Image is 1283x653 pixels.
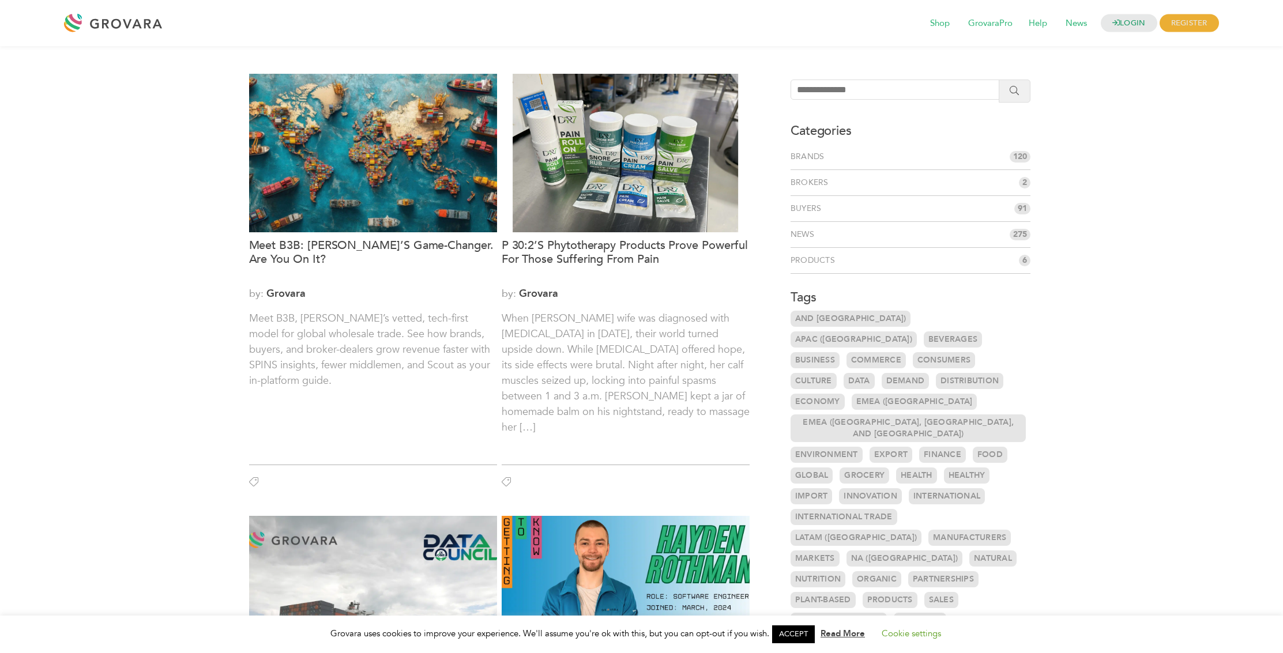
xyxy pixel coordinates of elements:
[791,509,897,525] a: International Trade
[791,488,833,504] a: Import
[969,550,1017,567] a: Natural
[1021,17,1055,30] a: Help
[249,311,497,451] p: Meet B3B, [PERSON_NAME]’s vetted, tech-first model for global wholesale trade. See how brands, bu...
[846,352,906,368] a: Commerce
[908,571,979,587] a: Partnerships
[909,488,985,504] a: International
[839,488,902,504] a: Innovation
[772,625,815,643] a: ACCEPT
[502,239,750,280] a: P 30:2’s Phytotherapy Products Prove Powerful for Those Suffering From Pain
[791,613,887,629] a: [GEOGRAPHIC_DATA]
[791,550,840,567] a: Markets
[840,467,889,484] a: Grocery
[791,530,921,546] a: LATAM ([GEOGRAPHIC_DATA])
[791,447,863,463] a: Environment
[1101,14,1157,32] a: LOGIN
[791,394,845,410] a: Economy
[863,592,917,608] a: Products
[922,13,958,35] span: Shop
[266,286,306,301] a: Grovara
[791,311,911,327] a: and [GEOGRAPHIC_DATA])
[791,414,1026,442] a: EMEA ([GEOGRAPHIC_DATA], [GEOGRAPHIC_DATA], and [GEOGRAPHIC_DATA])
[821,628,865,639] a: Read More
[791,331,917,348] a: APAC ([GEOGRAPHIC_DATA])
[924,331,982,348] a: Beverages
[944,467,990,484] a: Healthy
[896,467,937,484] a: Health
[1010,229,1030,240] span: 275
[791,177,833,188] a: Brokers
[1014,203,1030,214] span: 91
[791,255,840,266] a: Products
[960,17,1021,30] a: GrovaraPro
[791,352,840,368] a: Business
[870,447,913,463] a: Export
[330,628,953,639] span: Grovara uses cookies to improve your experience. We'll assume you're ok with this, but you can op...
[791,229,819,240] a: News
[960,13,1021,35] span: GrovaraPro
[791,571,845,587] a: Nutrition
[791,373,837,389] a: Culture
[502,286,750,301] span: by:
[882,373,930,389] a: Demand
[928,530,1011,546] a: Manufacturers
[973,447,1007,463] a: Food
[791,467,833,484] a: Global
[791,151,829,163] a: Brands
[922,17,958,30] a: Shop
[1058,13,1095,35] span: News
[852,571,901,587] a: Organic
[924,592,958,608] a: Sales
[1058,17,1095,30] a: News
[249,239,497,280] a: Meet B3B: [PERSON_NAME]’s Game-Changer. Are You On It?
[846,550,963,567] a: NA ([GEOGRAPHIC_DATA])
[1019,255,1030,266] span: 6
[852,394,977,410] a: EMEA ([GEOGRAPHIC_DATA]
[844,373,875,389] a: Data
[791,592,856,608] a: Plant-based
[882,628,941,639] a: Cookie settings
[1019,177,1030,188] span: 2
[791,122,1031,139] h3: Categories
[1010,151,1030,163] span: 120
[791,289,1031,306] h3: Tags
[913,352,975,368] a: Consumers
[1021,13,1055,35] span: Help
[249,286,497,301] span: by:
[894,613,946,629] a: Specialty
[919,447,966,463] a: Finance
[936,373,1003,389] a: Distribution
[1160,14,1219,32] span: REGISTER
[791,203,826,214] a: Buyers
[502,311,750,451] p: When [PERSON_NAME] wife was diagnosed with [MEDICAL_DATA] in [DATE], their world turned upside do...
[519,286,558,301] a: Grovara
